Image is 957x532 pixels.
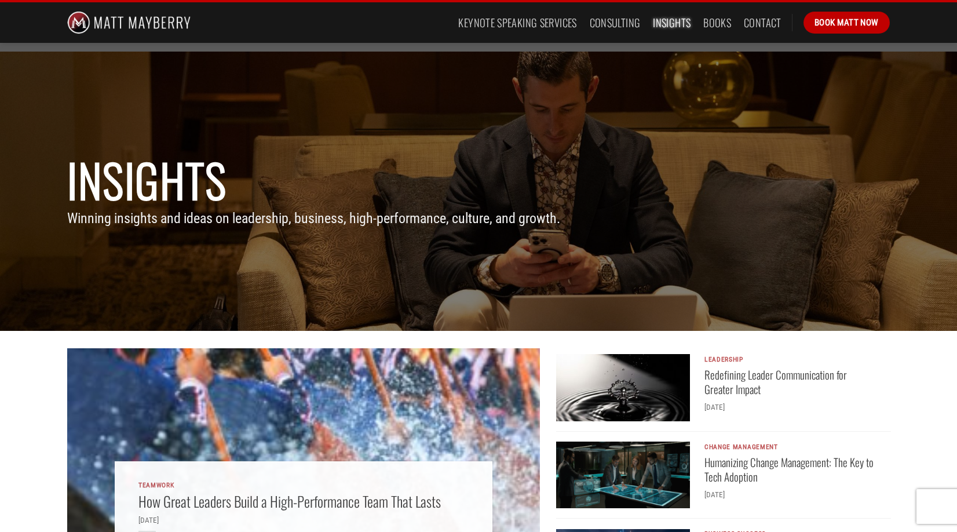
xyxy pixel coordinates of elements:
a: Redefining Leader Communication for Greater Impact [704,368,876,397]
a: Keynote Speaking Services [458,12,576,33]
a: Consulting [590,12,641,33]
p: Change Management [704,443,876,451]
p: Winning insights and ideas on leadership, business, high-performance, culture, and growth. [67,207,890,229]
div: [DATE] [704,489,876,501]
a: Insights [653,12,691,33]
div: [DATE] [704,401,876,413]
p: Leadership [704,356,876,364]
img: Matt Mayberry [67,2,191,43]
img: tech adoption [556,442,690,509]
p: Teamwork [138,482,469,490]
a: Humanizing Change Management: The Key to Tech Adoption [704,456,876,484]
a: How Great Leaders Build a High-Performance Team That Lasts [138,492,441,511]
a: Book Matt Now [803,12,890,34]
img: leader communication [556,354,690,421]
a: Books [703,12,731,33]
a: Contact [744,12,781,33]
span: Book Matt Now [814,16,879,30]
strong: Insights [67,146,227,213]
div: [DATE] [138,514,469,526]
